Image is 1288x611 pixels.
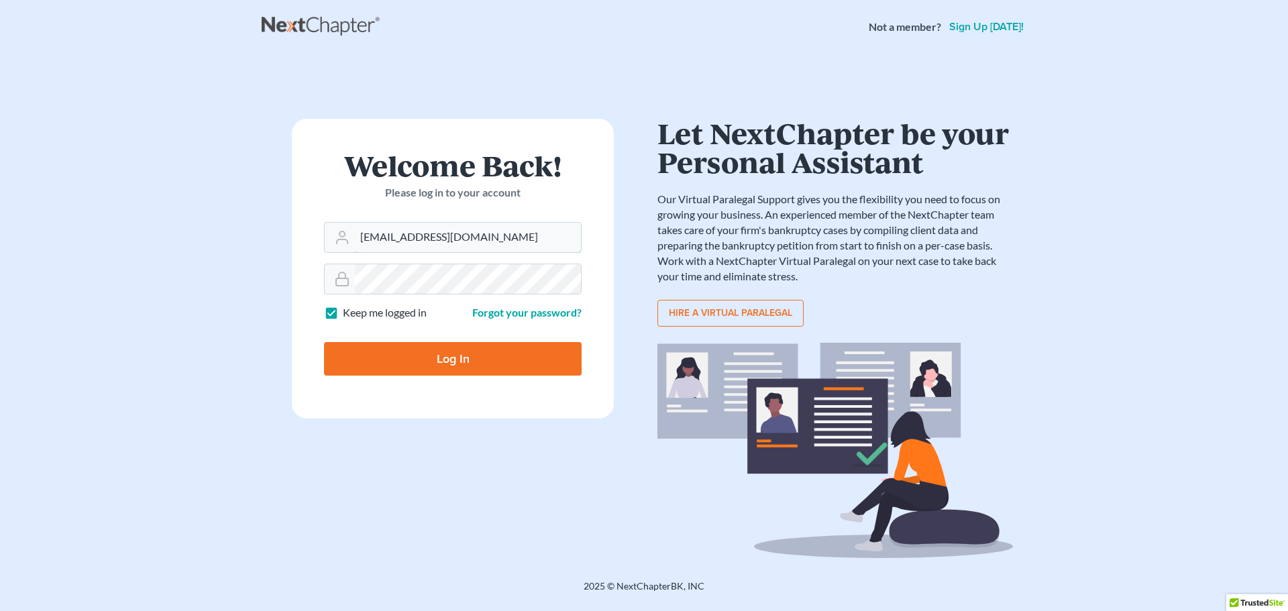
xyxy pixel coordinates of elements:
p: Please log in to your account [324,185,582,201]
p: Our Virtual Paralegal Support gives you the flexibility you need to focus on growing your busines... [657,192,1013,284]
label: Keep me logged in [343,305,427,321]
a: Forgot your password? [472,306,582,319]
input: Email Address [355,223,581,252]
img: virtual_paralegal_bg-b12c8cf30858a2b2c02ea913d52db5c468ecc422855d04272ea22d19010d70dc.svg [657,343,1013,558]
div: 2025 © NextChapterBK, INC [262,579,1026,604]
input: Log In [324,342,582,376]
a: Hire a virtual paralegal [657,300,804,327]
h1: Let NextChapter be your Personal Assistant [657,119,1013,176]
a: Sign up [DATE]! [947,21,1026,32]
h1: Welcome Back! [324,151,582,180]
strong: Not a member? [869,19,941,35]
